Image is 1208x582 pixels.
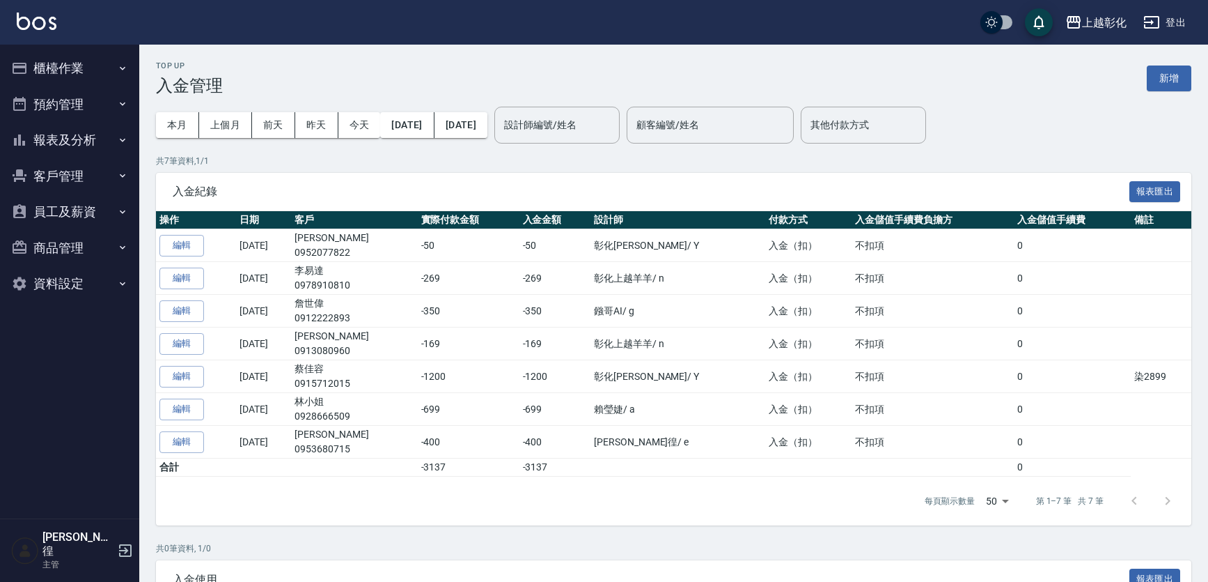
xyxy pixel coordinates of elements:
button: 登出 [1138,10,1191,36]
td: 不扣項 [852,360,1014,393]
td: -50 [519,229,591,262]
button: 前天 [252,112,295,138]
p: 0915712015 [295,376,414,391]
td: 林小姐 [291,393,417,426]
td: 入金（扣） [765,262,852,295]
td: 詹世偉 [291,295,417,328]
div: 上越彰化 [1082,14,1127,31]
th: 實際付款金額 [418,211,519,229]
img: Person [11,537,39,565]
span: 入金紀錄 [173,185,1129,199]
th: 備註 [1131,211,1191,229]
td: [DATE] [236,295,291,328]
td: -400 [418,426,519,459]
p: 每頁顯示數量 [925,495,975,507]
button: 商品管理 [6,230,134,266]
td: 不扣項 [852,328,1014,360]
td: 不扣項 [852,229,1014,262]
td: 0 [1014,262,1131,295]
td: -699 [519,393,591,426]
td: -699 [418,393,519,426]
button: 報表匯出 [1129,181,1181,203]
td: 0 [1014,328,1131,360]
td: [DATE] [236,229,291,262]
td: -50 [418,229,519,262]
td: [DATE] [236,393,291,426]
td: 彰化[PERSON_NAME] / Y [590,229,765,262]
td: -169 [418,328,519,360]
td: -269 [519,262,591,295]
td: 入金（扣） [765,328,852,360]
td: 入金（扣） [765,360,852,393]
td: [DATE] [236,426,291,459]
td: -350 [418,295,519,328]
td: [DATE] [236,262,291,295]
button: 編輯 [159,268,204,289]
button: 新增 [1147,66,1191,91]
td: -269 [418,262,519,295]
button: 上個月 [199,112,252,138]
th: 入金儲值手續費負擔方 [852,211,1014,229]
td: [PERSON_NAME]徨 / e [590,426,765,459]
td: 不扣項 [852,295,1014,328]
button: 本月 [156,112,199,138]
th: 日期 [236,211,291,229]
button: 報表及分析 [6,122,134,158]
td: 不扣項 [852,426,1014,459]
button: 資料設定 [6,266,134,302]
td: 賴瑩婕 / a [590,393,765,426]
td: 0 [1014,393,1131,426]
img: Logo [17,13,56,30]
th: 設計師 [590,211,765,229]
button: 客戶管理 [6,158,134,194]
td: 入金（扣） [765,393,852,426]
p: 0928666509 [295,409,414,424]
th: 入金金額 [519,211,591,229]
button: 櫃檯作業 [6,50,134,86]
button: 編輯 [159,333,204,355]
a: 新增 [1147,71,1191,84]
td: -3137 [519,459,591,477]
button: [DATE] [380,112,434,138]
th: 操作 [156,211,236,229]
td: -350 [519,295,591,328]
td: 彰化上越羊羊 / n [590,262,765,295]
h3: 入金管理 [156,76,223,95]
button: [DATE] [434,112,487,138]
td: 鏹哥AI / g [590,295,765,328]
td: 不扣項 [852,393,1014,426]
td: 染2899 [1131,360,1191,393]
th: 入金儲值手續費 [1014,211,1131,229]
div: 50 [980,482,1014,520]
td: 李易達 [291,262,417,295]
td: 0 [1014,459,1131,477]
td: 蔡佳容 [291,360,417,393]
td: [DATE] [236,360,291,393]
button: 員工及薪資 [6,194,134,230]
td: 彰化上越羊羊 / n [590,328,765,360]
td: 0 [1014,426,1131,459]
td: -1200 [519,360,591,393]
button: 今天 [338,112,381,138]
td: [DATE] [236,328,291,360]
td: -169 [519,328,591,360]
button: 預約管理 [6,86,134,123]
p: 共 0 筆資料, 1 / 0 [156,542,1191,555]
p: 第 1–7 筆 共 7 筆 [1036,495,1104,507]
td: 入金（扣） [765,229,852,262]
td: 入金（扣） [765,426,852,459]
p: 0913080960 [295,344,414,358]
p: 0978910810 [295,278,414,293]
p: 主管 [42,558,113,571]
p: 0953680715 [295,442,414,457]
td: -3137 [418,459,519,477]
p: 0952077822 [295,245,414,260]
button: save [1025,8,1053,36]
button: 上越彰化 [1060,8,1132,37]
p: 0912222893 [295,311,414,326]
td: 0 [1014,360,1131,393]
td: [PERSON_NAME] [291,328,417,360]
th: 付款方式 [765,211,852,229]
button: 編輯 [159,300,204,322]
h2: Top Up [156,61,223,70]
